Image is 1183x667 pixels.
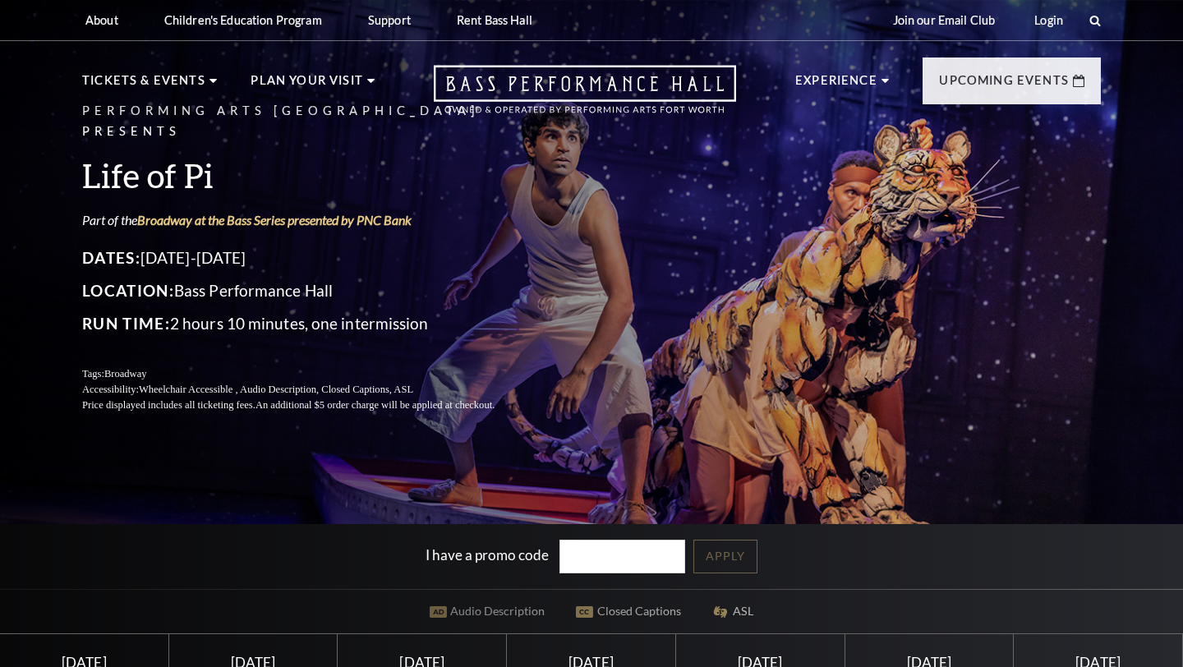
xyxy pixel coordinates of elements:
[82,314,170,333] span: Run Time:
[82,310,534,337] p: 2 hours 10 minutes, one intermission
[137,212,412,228] a: Broadway at the Bass Series presented by PNC Bank
[139,384,413,395] span: Wheelchair Accessible , Audio Description, Closed Captions, ASL
[82,366,534,382] p: Tags:
[82,71,205,100] p: Tickets & Events
[795,71,877,100] p: Experience
[164,13,322,27] p: Children's Education Program
[82,281,174,300] span: Location:
[82,245,534,271] p: [DATE]-[DATE]
[85,13,118,27] p: About
[82,398,534,413] p: Price displayed includes all ticketing fees.
[82,211,534,229] p: Part of the
[82,382,534,398] p: Accessibility:
[939,71,1069,100] p: Upcoming Events
[82,278,534,304] p: Bass Performance Hall
[82,154,534,196] h3: Life of Pi
[457,13,532,27] p: Rent Bass Hall
[251,71,363,100] p: Plan Your Visit
[82,248,140,267] span: Dates:
[255,399,495,411] span: An additional $5 order charge will be applied at checkout.
[104,368,147,379] span: Broadway
[368,13,411,27] p: Support
[426,546,549,563] label: I have a promo code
